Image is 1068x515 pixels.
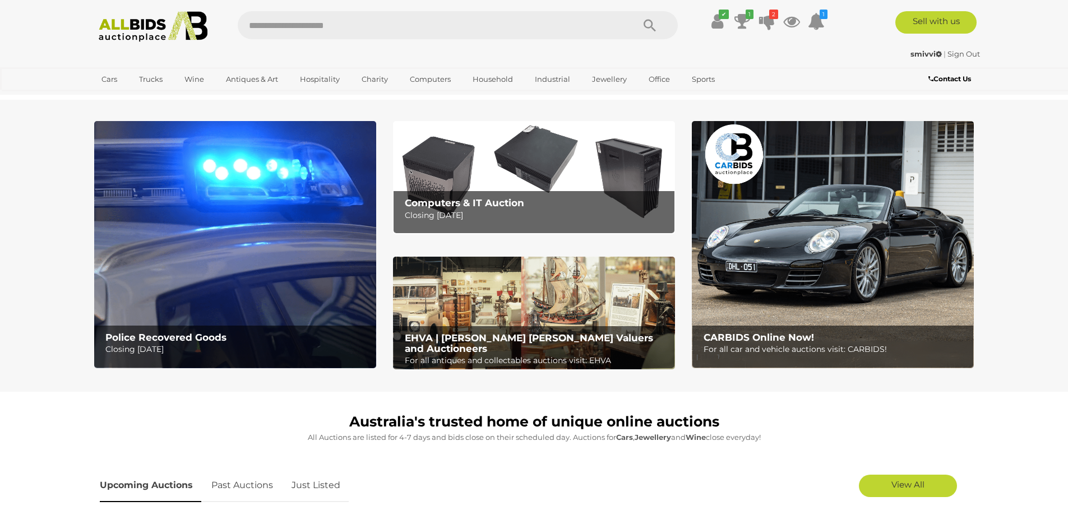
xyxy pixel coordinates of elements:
[393,257,675,370] img: EHVA | Evans Hastings Valuers and Auctioneers
[769,10,778,19] i: 2
[891,479,924,490] span: View All
[293,70,347,89] a: Hospitality
[132,70,170,89] a: Trucks
[528,70,577,89] a: Industrial
[734,11,751,31] a: 1
[719,10,729,19] i: ✔
[641,70,677,89] a: Office
[94,121,376,368] a: Police Recovered Goods Police Recovered Goods Closing [DATE]
[283,469,349,502] a: Just Listed
[820,10,827,19] i: 1
[704,332,814,343] b: CARBIDS Online Now!
[393,121,675,234] a: Computers & IT Auction Computers & IT Auction Closing [DATE]
[944,49,946,58] span: |
[585,70,634,89] a: Jewellery
[393,121,675,234] img: Computers & IT Auction
[808,11,825,31] a: 1
[93,11,214,42] img: Allbids.com.au
[910,49,944,58] a: smivvi
[100,469,201,502] a: Upcoming Auctions
[105,332,226,343] b: Police Recovered Goods
[94,121,376,368] img: Police Recovered Goods
[405,197,524,208] b: Computers & IT Auction
[704,342,968,356] p: For all car and vehicle auctions visit: CARBIDS!
[94,70,124,89] a: Cars
[177,70,211,89] a: Wine
[622,11,678,39] button: Search
[405,208,669,222] p: Closing [DATE]
[859,475,957,497] a: View All
[403,70,458,89] a: Computers
[100,431,969,444] p: All Auctions are listed for 4-7 days and bids close on their scheduled day. Auctions for , and cl...
[105,342,369,356] p: Closing [DATE]
[686,433,706,442] strong: Wine
[465,70,520,89] a: Household
[692,121,974,368] a: CARBIDS Online Now! CARBIDS Online Now! For all car and vehicle auctions visit: CARBIDS!
[100,414,969,430] h1: Australia's trusted home of unique online auctions
[616,433,633,442] strong: Cars
[746,10,753,19] i: 1
[709,11,726,31] a: ✔
[219,70,285,89] a: Antiques & Art
[94,89,188,107] a: [GEOGRAPHIC_DATA]
[354,70,395,89] a: Charity
[393,257,675,370] a: EHVA | Evans Hastings Valuers and Auctioneers EHVA | [PERSON_NAME] [PERSON_NAME] Valuers and Auct...
[928,75,971,83] b: Contact Us
[759,11,775,31] a: 2
[405,354,669,368] p: For all antiques and collectables auctions visit: EHVA
[692,121,974,368] img: CARBIDS Online Now!
[203,469,281,502] a: Past Auctions
[947,49,980,58] a: Sign Out
[910,49,942,58] strong: smivvi
[405,332,653,354] b: EHVA | [PERSON_NAME] [PERSON_NAME] Valuers and Auctioneers
[928,73,974,85] a: Contact Us
[685,70,722,89] a: Sports
[895,11,977,34] a: Sell with us
[635,433,671,442] strong: Jewellery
